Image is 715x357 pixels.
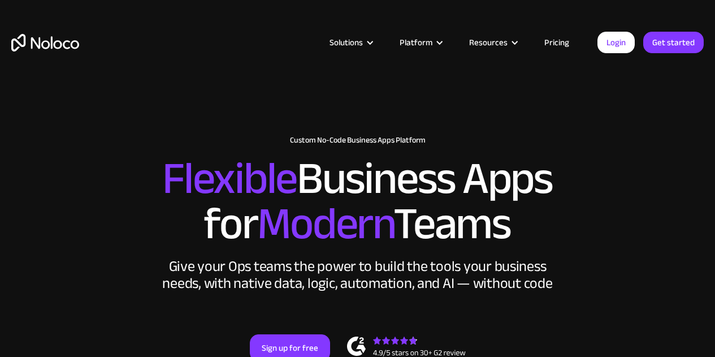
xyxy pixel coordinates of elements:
span: Flexible [162,136,297,221]
a: Login [597,32,635,53]
div: Solutions [315,35,385,50]
a: Pricing [530,35,583,50]
div: Solutions [330,35,363,50]
h1: Custom No-Code Business Apps Platform [11,136,704,145]
h2: Business Apps for Teams [11,156,704,247]
a: home [11,34,79,51]
a: Get started [643,32,704,53]
div: Resources [455,35,530,50]
span: Modern [257,182,393,266]
div: Platform [385,35,455,50]
div: Platform [400,35,432,50]
div: Give your Ops teams the power to build the tools your business needs, with native data, logic, au... [160,258,556,292]
div: Resources [469,35,508,50]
